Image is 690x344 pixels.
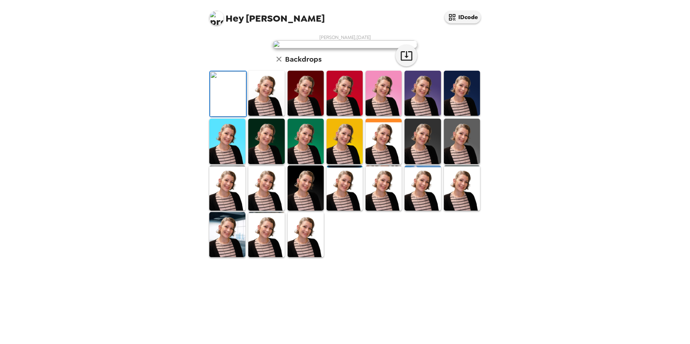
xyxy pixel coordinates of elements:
h6: Backdrops [285,53,322,65]
span: [PERSON_NAME] , [DATE] [319,34,371,40]
img: user [273,40,417,48]
img: Original [210,71,246,116]
span: Hey [226,12,244,25]
img: profile pic [209,11,224,25]
span: [PERSON_NAME] [209,7,325,23]
button: IDcode [445,11,481,23]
